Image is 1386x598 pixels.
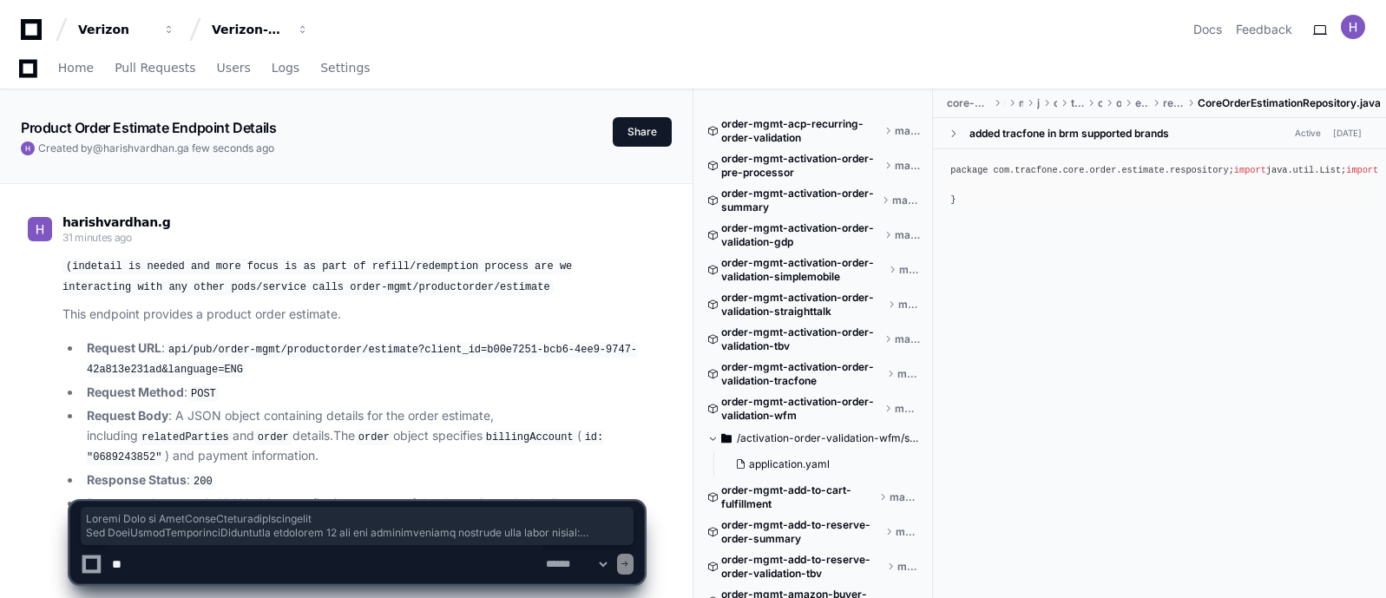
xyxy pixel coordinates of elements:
span: import [1346,165,1378,175]
span: master [895,159,920,173]
span: Settings [320,62,370,73]
span: com [1054,96,1057,110]
div: Verizon [78,21,153,38]
div: Verizon-Clarify-Order-Management [212,21,286,38]
code: api/pub/order-mgmt/productorder/estimate?client_id=b00e7251-bcb6-4ee9-9747-42a813e231ad&language=ENG [87,342,637,378]
span: order-mgmt-activation-order-validation-tracfone [721,360,883,388]
span: respository [1163,96,1184,110]
span: order [1116,96,1122,110]
span: order-mgmt-activation-order-validation-straighttalk [721,291,884,319]
p: This endpoint provides a product order estimate. [62,305,644,325]
strong: Request Method [87,384,184,399]
span: Home [58,62,94,73]
span: master [895,402,920,416]
li: : [82,470,644,491]
span: main [1019,96,1023,110]
span: master [897,367,921,381]
span: harishvardhan.g [62,215,170,229]
a: Home [58,49,94,89]
button: Share [613,117,672,147]
span: src [1004,96,1005,110]
span: Created by [38,141,274,155]
span: java [1037,96,1040,110]
button: application.yaml [728,452,910,476]
span: harishvardhan.g [103,141,183,154]
span: master [898,298,920,312]
span: order-mgmt-activation-order-summary [721,187,879,214]
span: order-mgmt-acp-recurring-order-validation [721,117,881,145]
span: order-mgmt-activation-order-validation-tbv [721,325,881,353]
button: Verizon [71,14,182,45]
button: Verizon-Clarify-Order-Management [205,14,316,45]
span: estimate [1135,96,1149,110]
svg: Directory [721,428,732,449]
div: package com.tracfone.core.order.estimate.respository; java.util.List; com.tracfone.canonical.mode... [950,163,1369,207]
a: Logs [272,49,299,89]
span: master [892,194,920,207]
span: import [1234,165,1266,175]
iframe: Open customer support [1330,541,1377,588]
img: ACg8ocLP8oxJ0EN4w4jw_aoblMRvhB2iYSmTUC3XeFbT4sYd1xVnxg=s96-c [21,141,35,155]
span: CoreOrderEstimationRepository.java [1198,96,1381,110]
img: ACg8ocLP8oxJ0EN4w4jw_aoblMRvhB2iYSmTUC3XeFbT4sYd1xVnxg=s96-c [1341,15,1365,39]
span: tracfone [1071,96,1084,110]
span: /activation-order-validation-wfm/src/main/resources [737,431,921,445]
span: master [895,332,921,346]
span: order-mgmt-activation-order-pre-processor [721,152,882,180]
span: @ [93,141,103,154]
a: Pull Requests [115,49,195,89]
code: billingAccount [483,430,577,445]
div: added tracfone in brm supported brands [969,127,1169,141]
strong: Request Body [87,408,168,423]
span: Active [1290,125,1326,141]
span: Pull Requests [115,62,195,73]
span: master [895,228,920,242]
code: POST [187,386,220,402]
a: Docs [1193,21,1222,38]
button: Feedback [1236,21,1292,38]
span: master [895,124,921,138]
code: relatedParties [138,430,233,445]
span: Users [217,62,251,73]
li: : [82,383,644,404]
span: 31 minutes ago [62,231,132,244]
span: order-mgmt-activation-order-validation-wfm [721,395,882,423]
a: Users [217,49,251,89]
span: application.yaml [749,457,830,471]
li: : A JSON object containing details for the order estimate, including and details . The object spe... [82,406,644,467]
app-text-character-animate: Product Order Estimate Endpoint Details [21,119,276,136]
span: core-order-estimate [947,96,989,110]
span: a few seconds ago [183,141,274,154]
span: Logs [272,62,299,73]
strong: Request URL [87,340,161,355]
code: order [355,430,393,445]
img: ACg8ocLP8oxJ0EN4w4jw_aoblMRvhB2iYSmTUC3XeFbT4sYd1xVnxg=s96-c [28,217,52,241]
button: /activation-order-validation-wfm/src/main/resources [707,424,921,452]
span: core [1098,96,1101,110]
code: (indetail is needed and more focus is as part of refill/redemption process are we interacting wit... [62,259,572,295]
li: : [82,338,644,379]
a: Settings [320,49,370,89]
span: order-mgmt-activation-order-validation-simplemobile [721,256,885,284]
code: order [254,430,292,445]
span: order-mgmt-activation-order-validation-gdp [721,221,882,249]
span: master [899,263,921,277]
span: Loremi Dolo si AmetConseCteturadipIscingelit Sed DoeiUsmodTemporinciDiduntutla etdolorem 12 ali e... [86,512,628,540]
div: [DATE] [1333,127,1362,140]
